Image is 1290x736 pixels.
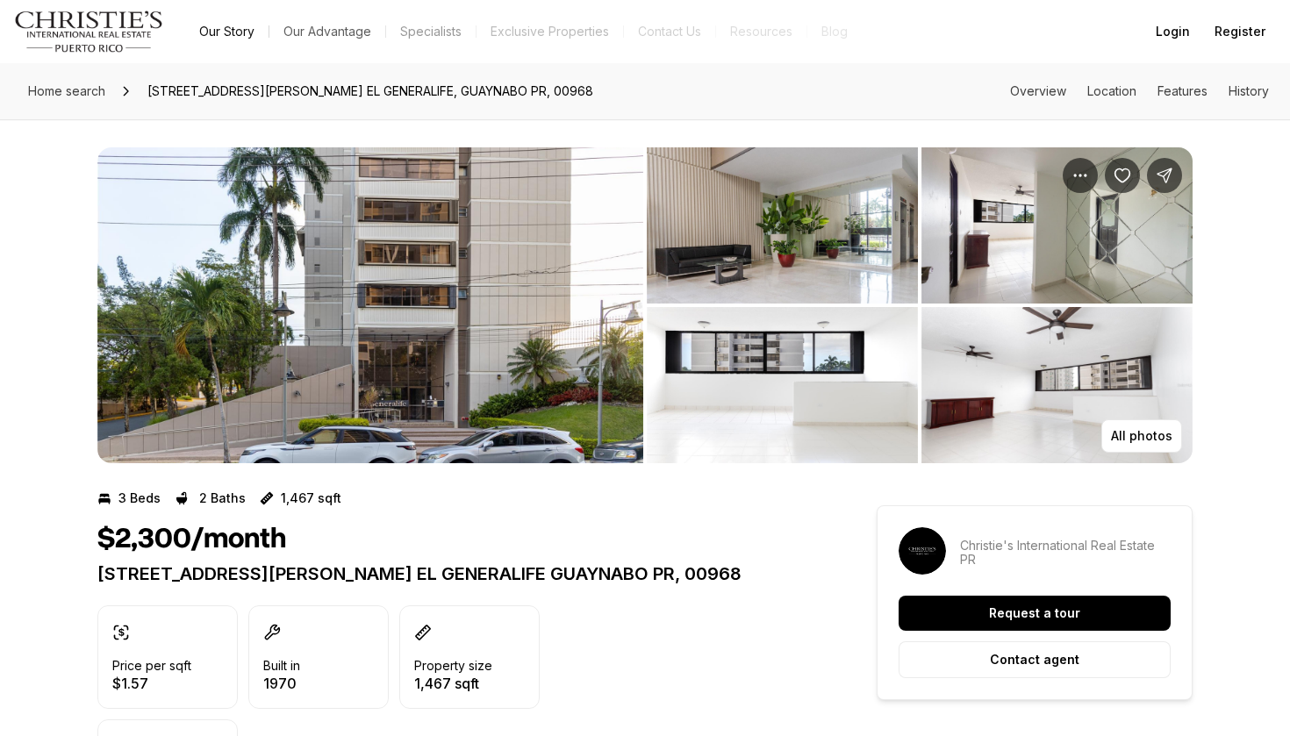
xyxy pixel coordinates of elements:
p: Request a tour [989,606,1080,620]
p: 1970 [263,676,300,690]
p: 3 Beds [118,491,161,505]
a: Blog [807,19,862,44]
button: Save Property: 1501 SAN PATRICIO AVE, COND. EL GENERALIFE [1105,158,1140,193]
button: Contact agent [899,641,1171,678]
a: Our Advantage [269,19,385,44]
a: Exclusive Properties [477,19,623,44]
li: 2 of 5 [647,147,1193,463]
li: 1 of 5 [97,147,643,463]
button: View image gallery [647,307,918,463]
a: Our Story [185,19,269,44]
p: Built in [263,659,300,673]
p: [STREET_ADDRESS][PERSON_NAME] EL GENERALIFE GUAYNABO PR, 00968 [97,563,813,584]
a: Skip to: Overview [1010,83,1066,98]
button: View image gallery [97,147,643,463]
span: Home search [28,83,105,98]
button: Share Property: 1501 SAN PATRICIO AVE, COND. EL GENERALIFE [1147,158,1182,193]
span: [STREET_ADDRESS][PERSON_NAME] EL GENERALIFE, GUAYNABO PR, 00968 [140,77,600,105]
a: Home search [21,77,112,105]
a: Skip to: Location [1087,83,1136,98]
div: Listing Photos [97,147,1193,463]
h1: $2,300/month [97,523,286,556]
p: 1,467 sqft [281,491,341,505]
p: Property size [414,659,492,673]
a: Skip to: History [1229,83,1269,98]
p: Christie's International Real Estate PR [960,539,1171,567]
button: View image gallery [647,147,918,304]
a: Skip to: Features [1157,83,1208,98]
p: All photos [1111,429,1172,443]
a: Specialists [386,19,476,44]
button: View image gallery [921,147,1193,304]
button: All photos [1101,419,1182,453]
button: Login [1145,14,1200,49]
button: Register [1204,14,1276,49]
p: Contact agent [990,653,1079,667]
button: View image gallery [921,307,1193,463]
p: $1.57 [112,676,191,690]
p: Price per sqft [112,659,191,673]
button: Request a tour [899,596,1171,631]
p: 1,467 sqft [414,676,492,690]
a: Resources [716,19,806,44]
button: Property options [1063,158,1098,193]
span: Register [1215,25,1265,39]
p: 2 Baths [199,491,246,505]
span: Login [1156,25,1190,39]
button: Contact Us [624,19,715,44]
nav: Page section menu [1010,84,1269,98]
img: logo [14,11,164,53]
